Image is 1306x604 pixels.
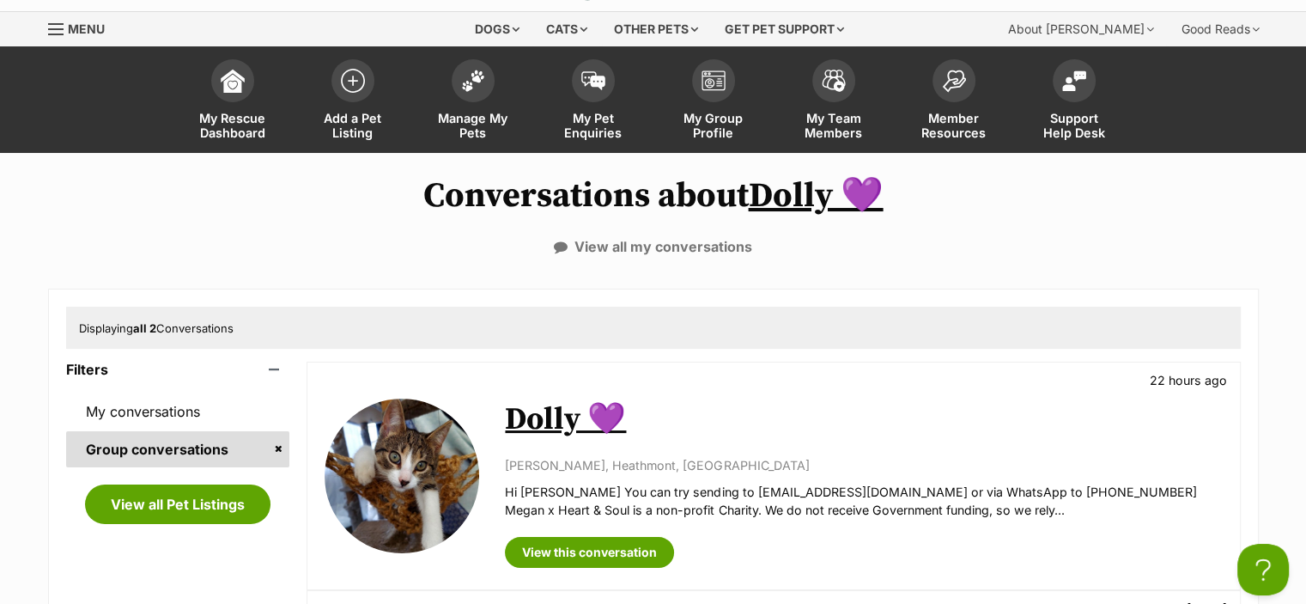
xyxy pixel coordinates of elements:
[461,70,485,92] img: manage-my-pets-icon-02211641906a0b7f246fdf0571729dbe1e7629f14944591b6c1af311fb30b64b.svg
[795,111,872,140] span: My Team Members
[68,21,105,36] span: Menu
[533,51,653,153] a: My Pet Enquiries
[894,51,1014,153] a: Member Resources
[749,174,884,217] a: Dolly 💜
[434,111,512,140] span: Manage My Pets
[713,12,856,46] div: Get pet support
[413,51,533,153] a: Manage My Pets
[774,51,894,153] a: My Team Members
[555,111,632,140] span: My Pet Enquiries
[66,394,290,430] a: My conversations
[1014,51,1134,153] a: Support Help Desk
[463,12,532,46] div: Dogs
[293,51,413,153] a: Add a Pet Listing
[85,485,270,524] a: View all Pet Listings
[48,12,117,43] a: Menu
[1150,371,1227,389] p: 22 hours ago
[505,400,626,439] a: Dolly 💜
[1062,70,1086,91] img: help-desk-icon-fdf02630f3aa405de69fd3d07c3f3aa587a6932b1a1747fa1d2bba05be0121f9.svg
[79,321,234,335] span: Displaying Conversations
[915,111,993,140] span: Member Resources
[653,51,774,153] a: My Group Profile
[1237,544,1289,595] iframe: Help Scout Beacon - Open
[133,321,156,335] strong: all 2
[1169,12,1272,46] div: Good Reads
[996,12,1166,46] div: About [PERSON_NAME]
[942,70,966,93] img: member-resources-icon-8e73f808a243e03378d46382f2149f9095a855e16c252ad45f914b54edf8863c.svg
[314,111,392,140] span: Add a Pet Listing
[341,69,365,93] img: add-pet-listing-icon-0afa8454b4691262ce3f59096e99ab1cd57d4a30225e0717b998d2c9b9846f56.svg
[505,483,1222,520] p: Hi [PERSON_NAME] You can try sending to [EMAIL_ADDRESS][DOMAIN_NAME] or via WhatsApp to [PHONE_NU...
[505,456,1222,474] p: [PERSON_NAME], Heathmont, [GEOGRAPHIC_DATA]
[66,362,290,377] header: Filters
[1036,111,1113,140] span: Support Help Desk
[602,12,710,46] div: Other pets
[505,537,674,568] a: View this conversation
[581,71,605,90] img: pet-enquiries-icon-7e3ad2cf08bfb03b45e93fb7055b45f3efa6380592205ae92323e6603595dc1f.svg
[173,51,293,153] a: My Rescue Dashboard
[534,12,599,46] div: Cats
[702,70,726,91] img: group-profile-icon-3fa3cf56718a62981997c0bc7e787c4b2cf8bcc04b72c1350f741eb67cf2f40e.svg
[221,69,245,93] img: dashboard-icon-eb2f2d2d3e046f16d808141f083e7271f6b2e854fb5c12c21221c1fb7104beca.svg
[554,239,752,254] a: View all my conversations
[675,111,752,140] span: My Group Profile
[66,431,290,467] a: Group conversations
[822,70,846,92] img: team-members-icon-5396bd8760b3fe7c0b43da4ab00e1e3bb1a5d9ba89233759b79545d2d3fc5d0d.svg
[325,399,479,553] img: Dolly 💜
[194,111,271,140] span: My Rescue Dashboard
